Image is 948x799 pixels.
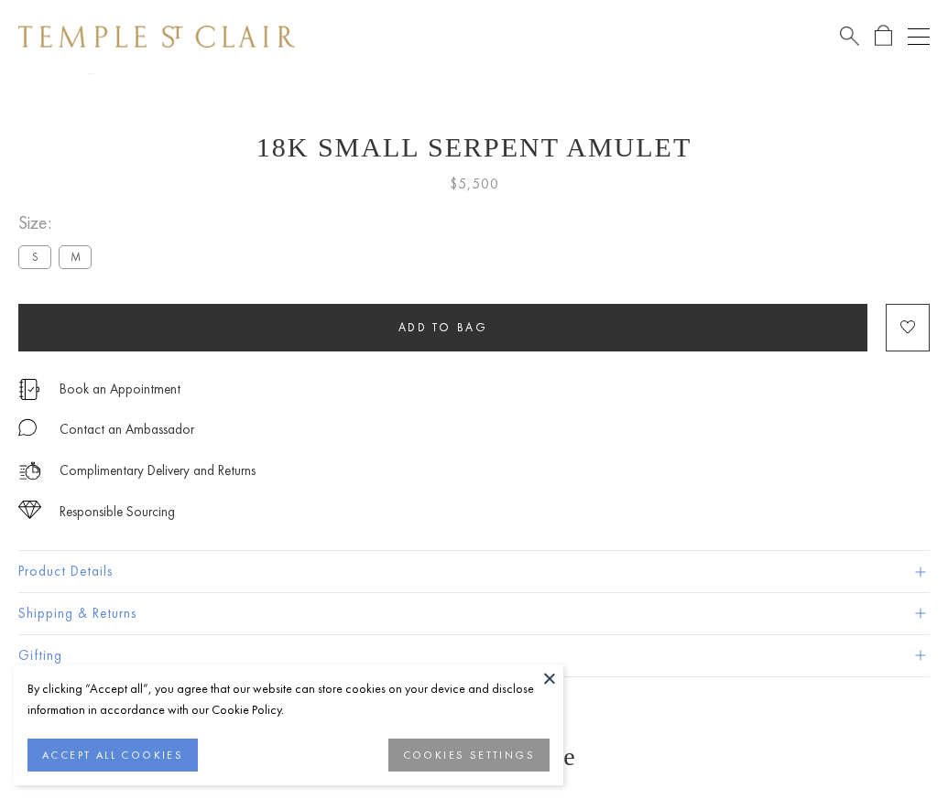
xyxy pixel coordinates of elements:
[59,245,92,268] label: M
[18,304,867,351] button: Add to bag
[60,459,256,482] p: Complimentary Delivery and Returns
[18,379,40,400] img: icon_appointment.svg
[18,208,99,238] span: Size:
[27,678,550,720] div: By clicking “Accept all”, you agree that our website can store cookies on your device and disclos...
[450,172,499,196] span: $5,500
[18,418,37,437] img: MessageIcon-01_2.svg
[18,132,930,163] h1: 18K Small Serpent Amulet
[60,418,194,441] div: Contact an Ambassador
[398,319,488,335] span: Add to bag
[908,26,930,48] button: Open navigation
[840,25,859,48] a: Search
[60,379,180,399] a: Book an Appointment
[60,501,175,524] div: Responsible Sourcing
[875,25,892,48] a: Open Shopping Bag
[18,501,41,519] img: icon_sourcing.svg
[18,26,295,48] img: Temple St. Clair
[18,459,41,482] img: icon_delivery.svg
[388,739,550,772] button: COOKIES SETTINGS
[27,739,198,772] button: ACCEPT ALL COOKIES
[18,593,930,634] button: Shipping & Returns
[18,551,930,592] button: Product Details
[18,635,930,676] button: Gifting
[18,245,51,268] label: S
